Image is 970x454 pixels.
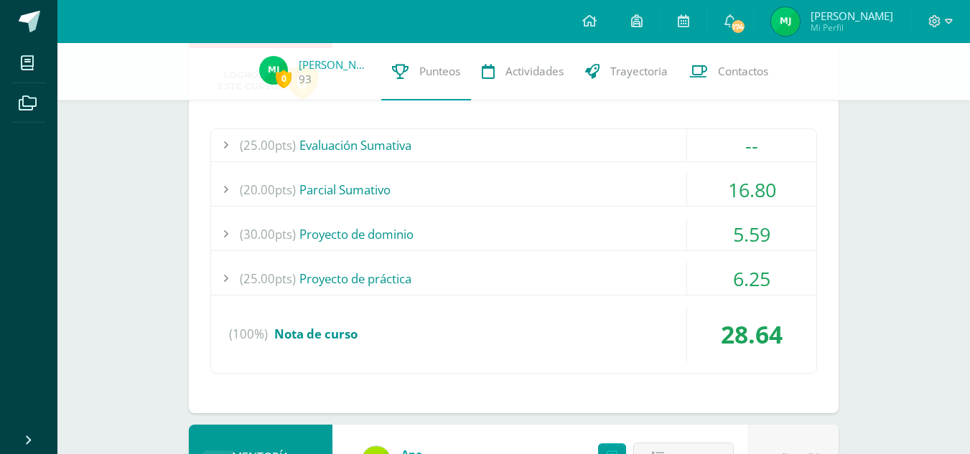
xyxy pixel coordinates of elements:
[811,9,893,23] span: [PERSON_NAME]
[811,22,893,34] span: Mi Perfil
[687,129,816,161] div: --
[211,174,816,206] div: Parcial Sumativo
[610,64,668,79] span: Trayectoria
[240,129,296,161] span: (25.00pts)
[687,263,816,295] div: 6.25
[274,326,358,342] span: Nota de curso
[240,218,296,250] span: (30.00pts)
[687,307,816,361] div: 28.64
[240,174,296,206] span: (20.00pts)
[211,218,816,250] div: Proyecto de dominio
[687,218,816,250] div: 5.59
[687,174,816,206] div: 16.80
[299,72,312,87] a: 93
[678,43,779,100] a: Contactos
[419,64,460,79] span: Punteos
[299,57,370,72] a: [PERSON_NAME]
[229,307,268,361] span: (100%)
[381,43,471,100] a: Punteos
[259,56,288,85] img: cd537a75a8fc0316964810807a439696.png
[718,64,768,79] span: Contactos
[211,129,816,161] div: Evaluación Sumativa
[574,43,678,100] a: Trayectoria
[211,263,816,295] div: Proyecto de práctica
[771,7,800,36] img: cd537a75a8fc0316964810807a439696.png
[505,64,564,79] span: Actividades
[471,43,574,100] a: Actividades
[240,263,296,295] span: (25.00pts)
[276,70,292,88] span: 0
[730,19,746,34] span: 174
